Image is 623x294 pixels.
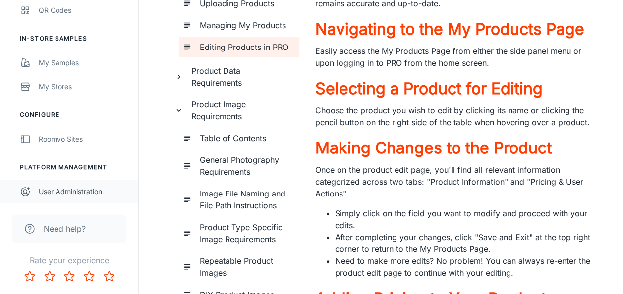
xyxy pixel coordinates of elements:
[335,207,591,231] li: Simply click on the field you want to modify and proceed with your edits.
[191,65,291,89] h6: Product Data Requirements
[200,41,291,53] h6: Editing Products in PRO
[315,136,591,160] a: Making Changes to the Product
[79,266,99,286] button: Rate 4 star
[99,266,119,286] button: Rate 5 star
[315,17,591,41] a: Navigating to the My Products Page
[200,132,291,144] h6: Table of Contents
[200,188,291,211] h6: Image File Naming and File Path Instructions
[191,98,291,122] h6: Product Image Requirements
[39,5,128,16] div: QR Codes
[335,255,591,279] li: Need to make more edits? No problem! You can always re-enter the product edit page to continue wi...
[200,154,291,178] h6: General Photography Requirements
[39,134,128,145] div: Roomvo Sites
[315,164,591,199] p: Once on the product edit page, you'll find all relevant information categorized across two tabs: ...
[39,57,128,68] div: My Samples
[39,81,128,92] div: My Stores
[315,104,591,128] p: Choose the product you wish to edit by clicking its name or clicking the pencil button on the rig...
[39,186,128,197] div: User Administration
[335,231,591,255] li: After completing your changes, click "Save and Exit" at the top right corner to return to the My ...
[59,266,79,286] button: Rate 3 star
[8,254,130,266] p: Rate your experience
[20,266,40,286] button: Rate 1 star
[44,223,86,235] span: Need help?
[200,221,291,245] h6: Product Type Specific Image Requirements
[40,266,59,286] button: Rate 2 star
[200,255,291,279] h6: Repeatable Product Images
[315,77,591,100] a: Selecting a Product for Editing
[315,45,591,69] p: Easily access the My Products Page from either the side panel menu or upon logging in to PRO from...
[200,19,291,31] h6: Managing My Products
